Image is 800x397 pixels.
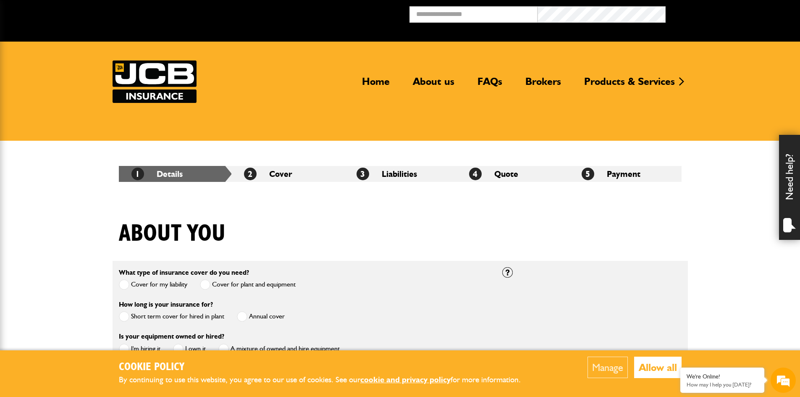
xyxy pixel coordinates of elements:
[119,220,226,248] h1: About you
[119,361,535,374] h2: Cookie Policy
[634,357,682,378] button: Allow all
[131,168,144,180] span: 1
[231,166,344,182] li: Cover
[119,373,535,386] p: By continuing to use this website, you agree to our use of cookies. See our for more information.
[119,311,224,322] label: Short term cover for hired in plant
[119,166,231,182] li: Details
[588,357,628,378] button: Manage
[119,269,249,276] label: What type of insurance cover do you need?
[687,373,758,380] div: We're Online!
[344,166,456,182] li: Liabilities
[578,75,681,95] a: Products & Services
[119,344,160,354] label: I'm hiring it
[356,75,396,95] a: Home
[200,279,296,290] label: Cover for plant and equipment
[779,135,800,240] div: Need help?
[519,75,567,95] a: Brokers
[113,60,197,103] img: JCB Insurance Services logo
[471,75,509,95] a: FAQs
[687,381,758,388] p: How may I help you today?
[360,375,451,384] a: cookie and privacy policy
[113,60,197,103] a: JCB Insurance Services
[119,333,224,340] label: Is your equipment owned or hired?
[119,301,213,308] label: How long is your insurance for?
[407,75,461,95] a: About us
[244,168,257,180] span: 2
[569,166,682,182] li: Payment
[666,6,794,19] button: Broker Login
[237,311,285,322] label: Annual cover
[218,344,340,354] label: A mixture of owned and hire equipment
[119,279,187,290] label: Cover for my liability
[582,168,594,180] span: 5
[469,168,482,180] span: 4
[357,168,369,180] span: 3
[173,344,206,354] label: I own it
[456,166,569,182] li: Quote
